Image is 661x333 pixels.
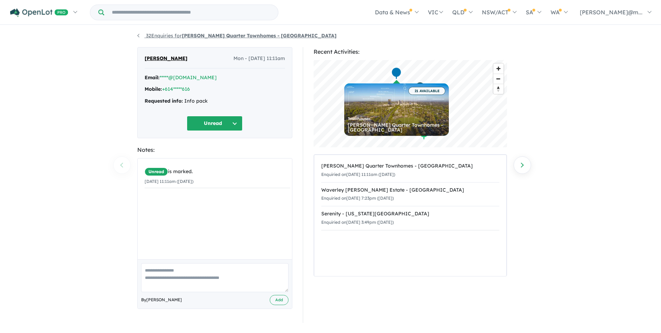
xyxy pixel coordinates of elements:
img: Openlot PRO Logo White [10,8,68,17]
strong: Requested info: [145,98,183,104]
span: Unread [145,168,168,176]
button: Reset bearing to north [493,84,504,94]
small: [DATE] 11:11am ([DATE]) [145,179,193,184]
button: Zoom in [493,64,504,74]
input: Try estate name, suburb, builder or developer [106,5,277,20]
div: Waverley [PERSON_NAME] Estate - [GEOGRAPHIC_DATA] [321,186,499,194]
div: Info pack [145,97,285,105]
div: [PERSON_NAME] Quarter Townhomes - [GEOGRAPHIC_DATA] [348,123,445,132]
div: Map marker [391,67,401,80]
button: Zoom out [493,74,504,84]
div: Serenity - [US_STATE][GEOGRAPHIC_DATA] [321,210,499,218]
div: Recent Activities: [314,47,507,57]
strong: Email: [145,74,160,81]
button: Unread [187,116,243,131]
canvas: Map [314,60,507,147]
nav: breadcrumb [137,32,524,40]
a: 21 AVAILABLE Townhouses [PERSON_NAME] Quarter Townhomes - [GEOGRAPHIC_DATA] [344,83,449,136]
div: Map marker [415,82,425,95]
span: [PERSON_NAME] [145,54,187,63]
strong: Mobile: [145,86,162,92]
button: Add [270,295,289,305]
span: 21 AVAILABLE [408,87,445,95]
small: Enquiried on [DATE] 7:23pm ([DATE]) [321,195,394,201]
div: [PERSON_NAME] Quarter Townhomes - [GEOGRAPHIC_DATA] [321,162,499,170]
a: Serenity - [US_STATE][GEOGRAPHIC_DATA]Enquiried on[DATE] 3:49pm ([DATE]) [321,206,499,230]
div: Townhouses [348,117,445,121]
small: Enquiried on [DATE] 3:49pm ([DATE]) [321,220,394,225]
small: Enquiried on [DATE] 11:11am ([DATE]) [321,172,395,177]
span: Mon - [DATE] 11:11am [233,54,285,63]
div: Notes: [137,145,292,155]
a: Waverley [PERSON_NAME] Estate - [GEOGRAPHIC_DATA]Enquiried on[DATE] 7:23pm ([DATE]) [321,182,499,207]
div: is marked. [145,168,290,176]
a: 32Enquiries for[PERSON_NAME] Quarter Townhomes - [GEOGRAPHIC_DATA] [137,32,337,39]
span: By [PERSON_NAME] [141,296,182,303]
span: [PERSON_NAME]@m... [580,9,643,16]
strong: [PERSON_NAME] Quarter Townhomes - [GEOGRAPHIC_DATA] [182,32,337,39]
a: [PERSON_NAME] Quarter Townhomes - [GEOGRAPHIC_DATA]Enquiried on[DATE] 11:11am ([DATE]) [321,158,499,183]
